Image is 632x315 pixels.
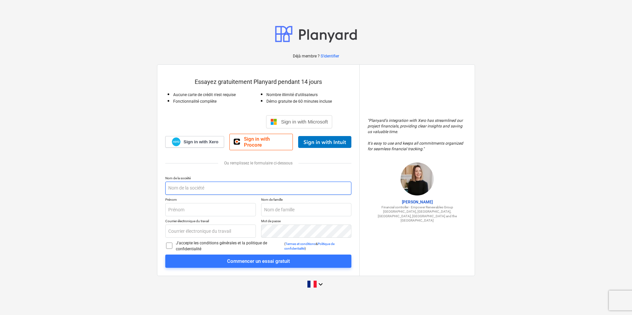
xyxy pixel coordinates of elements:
p: Nom de famille [261,197,352,203]
span: Sign in with Xero [183,139,218,145]
p: Mot de passe [261,219,352,225]
p: [GEOGRAPHIC_DATA], [GEOGRAPHIC_DATA], [GEOGRAPHIC_DATA], [GEOGRAPHIC_DATA] and the [GEOGRAPHIC_DATA] [368,209,467,223]
button: Commencer un essai gratuit [165,255,351,268]
input: Nom de famille [261,203,352,216]
input: Nom de la société [165,182,351,195]
p: Nombre illimité d'utilisateurs [266,92,352,98]
p: Financial controller - Empower Renewables Group [368,205,467,209]
p: [PERSON_NAME] [368,199,467,205]
a: Politique de confidentialité [284,242,335,250]
p: ( & ) [284,242,351,251]
p: Essayez gratuitement Planyard pendant 14 jours [165,78,351,86]
p: Courrier électronique du travail [165,219,256,225]
a: Sign in with Xero [165,136,224,148]
input: Courrier électronique du travail [165,225,256,238]
iframe: Bouton "Se connecter avec Google" [181,115,264,129]
p: J'accepte les conditions générales et la politique de confidentialité [176,240,284,252]
span: Sign in with Procore [244,136,289,148]
p: Nom de la société [165,176,351,182]
a: S'identifier [321,53,339,59]
input: Prénom [165,203,256,216]
p: " Planyard's integration with Xero has streamlined our project financials, providing clear insigh... [368,118,467,152]
p: Déjà membre ? [293,53,321,59]
img: Xero logo [172,137,180,146]
div: Ou remplissez le formulaire ci-dessous [165,161,351,165]
a: Sign in with Procore [229,134,293,150]
p: Aucune carte de crédit n'est requise [173,92,258,98]
img: Microsoft logo [270,119,277,125]
p: Fonctionnalité complète [173,99,258,104]
img: Sharon Brown [401,162,434,195]
a: Termes et conditions [285,242,316,246]
i: keyboard_arrow_down [317,280,325,288]
p: Prénom [165,197,256,203]
div: Commencer un essai gratuit [227,257,290,265]
p: Démo gratuite de 60 minutes incluse [266,99,352,104]
span: Sign in with Microsoft [281,119,328,124]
